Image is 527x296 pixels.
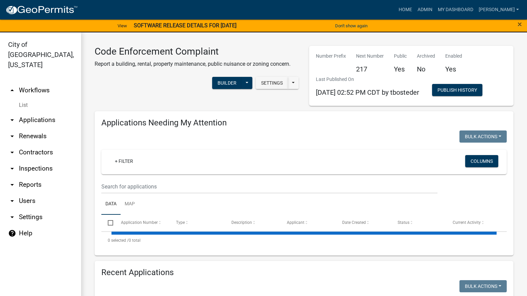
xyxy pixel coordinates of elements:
span: Date Created [342,220,366,225]
p: Report a building, rental, property maintenance, public nuisance or zoning concern. [95,60,291,68]
button: Don't show again [332,20,370,31]
span: Status [398,220,409,225]
i: arrow_drop_down [8,116,16,124]
datatable-header-cell: Type [170,215,225,231]
button: Settings [256,77,288,89]
p: Public [394,53,407,60]
i: arrow_drop_down [8,165,16,173]
h5: 217 [356,65,384,73]
a: View [115,20,130,31]
button: Close [518,20,522,28]
strong: SOFTWARE RELEASE DETAILS FOR [DATE] [134,22,236,29]
button: Builder [212,77,242,89]
p: Number Prefix [316,53,346,60]
datatable-header-cell: Application Number [114,215,170,231]
i: arrow_drop_down [8,197,16,205]
span: Applicant [287,220,304,225]
span: [DATE] 02:52 PM CDT by tbosteder [316,88,419,96]
button: Columns [465,155,498,167]
i: arrow_drop_up [8,86,16,94]
datatable-header-cell: Current Activity [446,215,502,231]
h5: No [417,65,435,73]
h4: Recent Applications [101,268,507,277]
a: Admin [415,3,435,16]
a: Map [121,194,139,215]
a: [PERSON_NAME] [476,3,522,16]
a: Home [396,3,415,16]
button: Publish History [432,84,482,96]
h4: Applications Needing My Attention [101,118,507,128]
button: Bulk Actions [459,280,507,292]
datatable-header-cell: Status [391,215,446,231]
span: Application Number [121,220,158,225]
datatable-header-cell: Select [101,215,114,231]
input: Search for applications [101,180,437,194]
i: arrow_drop_down [8,132,16,140]
span: Type [176,220,185,225]
span: × [518,20,522,29]
p: Archived [417,53,435,60]
div: 0 total [101,232,507,249]
datatable-header-cell: Applicant [280,215,336,231]
h5: Yes [394,65,407,73]
p: Next Number [356,53,384,60]
span: 0 selected / [108,238,129,243]
a: + Filter [109,155,139,167]
i: arrow_drop_down [8,148,16,156]
a: Data [101,194,121,215]
h3: Code Enforcement Complaint [95,46,291,57]
p: Enabled [445,53,462,60]
i: arrow_drop_down [8,213,16,221]
span: Current Activity [453,220,481,225]
datatable-header-cell: Date Created [336,215,391,231]
button: Bulk Actions [459,130,507,143]
wm-modal-confirm: Workflow Publish History [432,88,482,93]
i: arrow_drop_down [8,181,16,189]
p: Last Published On [316,76,419,83]
span: Description [231,220,252,225]
datatable-header-cell: Description [225,215,280,231]
h5: Yes [445,65,462,73]
a: My Dashboard [435,3,476,16]
i: help [8,229,16,237]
